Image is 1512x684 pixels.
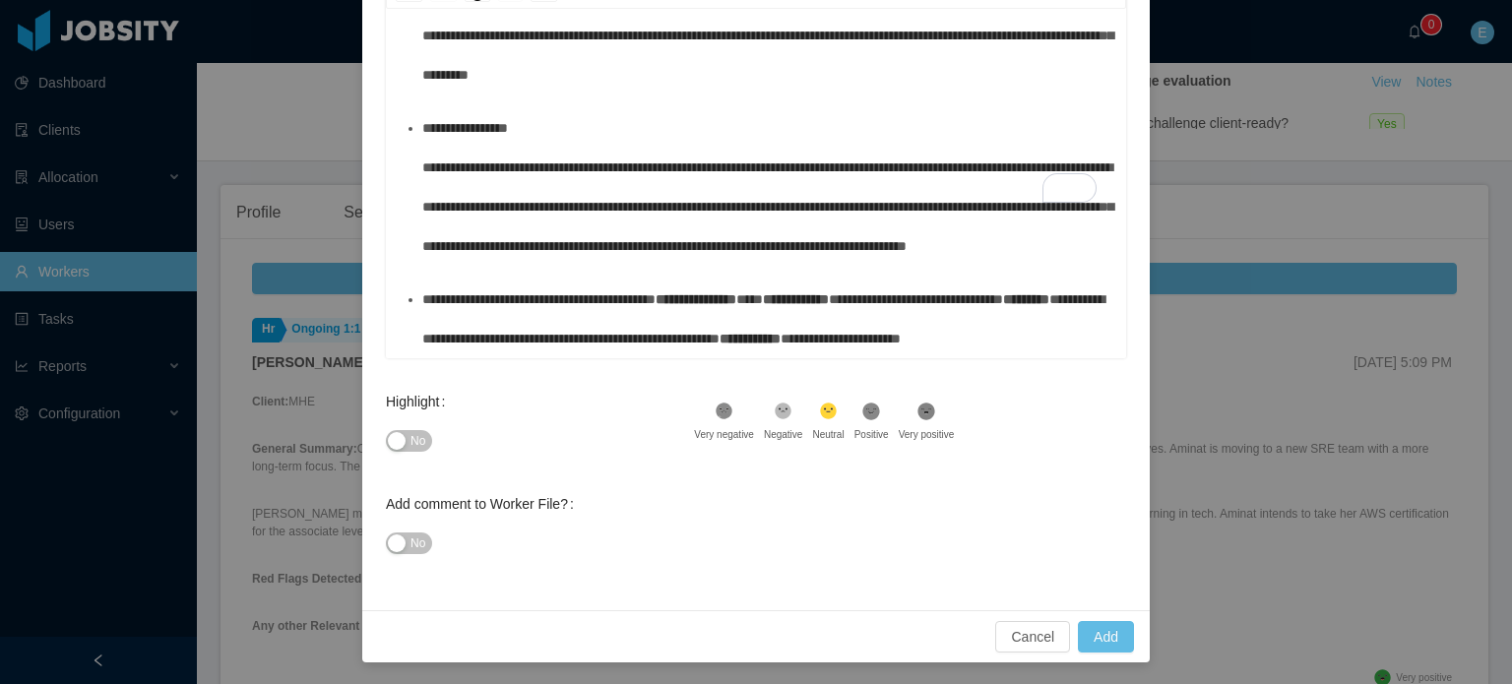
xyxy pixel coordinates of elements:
span: No [410,431,425,451]
div: Very negative [694,427,754,442]
button: Add comment to Worker File? [386,532,432,554]
label: Add comment to Worker File? [386,496,582,512]
div: Very positive [899,427,955,442]
div: Positive [854,427,889,442]
button: Cancel [995,621,1070,653]
div: Negative [764,427,802,442]
label: Highlight [386,394,453,409]
div: Neutral [812,427,844,442]
button: Add [1078,621,1134,653]
span: No [410,533,425,553]
button: Highlight [386,430,432,452]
